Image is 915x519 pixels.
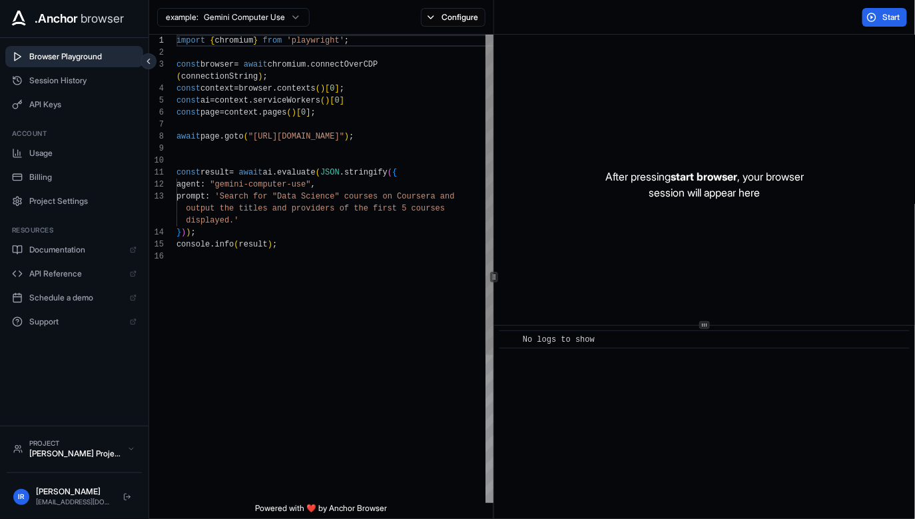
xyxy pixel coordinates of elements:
span: ( [176,72,181,81]
span: browser [239,84,272,93]
span: page [200,132,220,141]
span: const [176,168,200,177]
span: ) [292,108,296,117]
span: connectionString [181,72,258,81]
div: 12 [149,179,164,191]
button: Configure [421,8,485,27]
span: page [200,108,220,117]
span: serviceWorkers [253,96,320,105]
a: Support [5,311,143,332]
span: stringify [344,168,388,177]
div: 10 [149,155,164,167]
span: ; [349,132,354,141]
span: result [239,240,268,249]
span: [ [325,84,330,93]
span: ) [320,84,325,93]
span: ​ [506,333,513,346]
span: [ [296,108,301,117]
span: ( [234,240,238,249]
span: ; [272,240,277,249]
div: [PERSON_NAME] [36,486,113,497]
span: chromium [215,36,254,45]
span: ( [287,108,292,117]
span: displayed.' [186,216,238,225]
div: 5 [149,95,164,107]
span: import [176,36,205,45]
span: result [200,168,229,177]
span: } [253,36,258,45]
span: "gemini-computer-use" [210,180,310,189]
span: 0 [335,96,340,105]
span: goto [224,132,244,141]
span: const [176,60,200,69]
span: ) [268,240,272,249]
span: rses [426,204,445,213]
button: Session History [5,70,143,91]
span: ( [316,168,320,177]
div: 16 [149,251,164,262]
span: .Anchor [35,9,78,28]
span: ( [244,132,248,141]
span: JSON [320,168,340,177]
span: . [272,168,277,177]
span: context [200,84,234,93]
span: } [176,228,181,237]
span: . [306,60,310,69]
span: , [311,180,316,189]
span: Start [882,12,901,23]
div: 4 [149,83,164,95]
span: = [234,84,238,93]
span: ; [344,36,349,45]
span: = [220,108,224,117]
span: Support [29,316,123,327]
button: API Keys [5,94,143,115]
div: 7 [149,119,164,131]
span: Documentation [29,245,123,255]
span: context [224,108,258,117]
span: : [205,192,210,201]
span: ] [335,84,340,93]
span: Session History [29,75,137,86]
div: Project [29,438,121,448]
span: Project Settings [29,196,137,207]
span: const [176,108,200,117]
span: ( [316,84,320,93]
span: const [176,96,200,105]
span: pages [263,108,287,117]
span: evaluate [277,168,316,177]
span: browser [81,9,124,28]
a: Schedule a demo [5,287,143,308]
button: Start [862,8,907,27]
span: await [244,60,268,69]
div: 3 [149,59,164,71]
span: chromium [268,60,306,69]
span: ( [320,96,325,105]
div: 15 [149,239,164,251]
button: Collapse sidebar [141,53,156,69]
span: = [229,168,234,177]
span: prompt [176,192,205,201]
span: ai [200,96,210,105]
span: ) [258,72,262,81]
span: ; [191,228,196,237]
a: Documentation [5,239,143,260]
div: 1 [149,35,164,47]
span: await [176,132,200,141]
span: ] [340,96,344,105]
span: ) [344,132,349,141]
span: . [272,84,277,93]
span: from [263,36,282,45]
span: Usage [29,148,137,159]
span: await [239,168,263,177]
h3: Resources [12,225,137,235]
div: 2 [149,47,164,59]
span: . [248,96,253,105]
div: 8 [149,131,164,143]
span: ] [306,108,310,117]
div: [EMAIL_ADDRESS][DOMAIN_NAME] [36,497,113,507]
button: Browser Playground [5,46,143,67]
span: 0 [330,84,334,93]
span: { [210,36,214,45]
img: Anchor Icon [8,8,29,29]
span: . [210,240,214,249]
